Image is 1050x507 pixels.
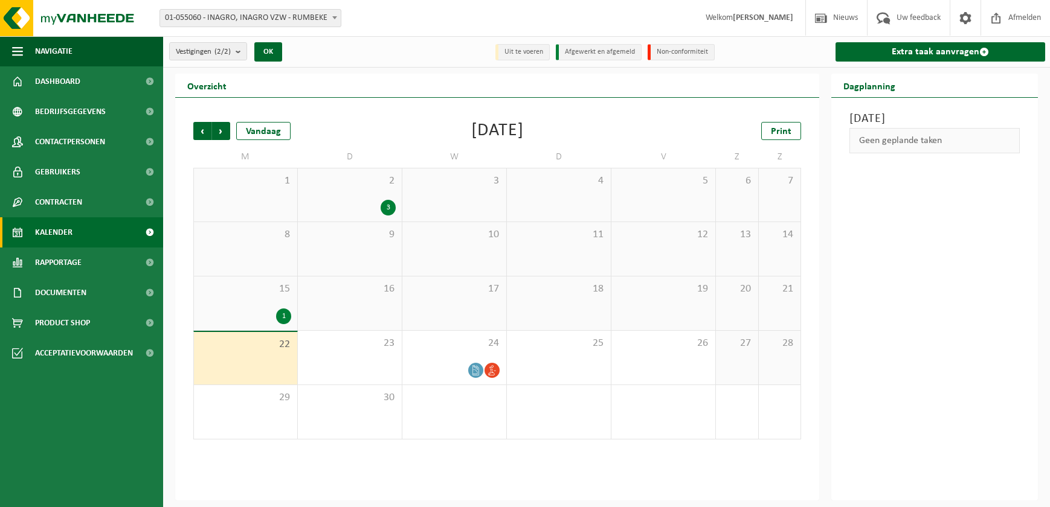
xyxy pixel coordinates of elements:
[402,146,507,168] td: W
[471,122,524,140] div: [DATE]
[175,74,239,97] h2: Overzicht
[765,282,794,296] span: 21
[276,308,291,324] div: 1
[159,9,341,27] span: 01-055060 - INAGRO, INAGRO VZW - RUMBEKE
[617,282,709,296] span: 19
[35,278,86,308] span: Documenten
[507,146,611,168] td: D
[831,74,907,97] h2: Dagplanning
[200,228,291,241] span: 8
[513,228,605,241] span: 11
[513,174,605,188] span: 4
[160,10,341,27] span: 01-055060 - INAGRO, INAGRO VZW - RUMBEKE
[408,282,500,296] span: 17
[35,66,80,97] span: Dashboard
[771,127,791,136] span: Print
[304,174,396,188] span: 2
[408,228,500,241] span: 10
[765,337,794,350] span: 28
[298,146,402,168] td: D
[35,36,72,66] span: Navigatie
[849,128,1020,153] div: Geen geplande taken
[200,338,291,351] span: 22
[176,43,231,61] span: Vestigingen
[733,13,793,22] strong: [PERSON_NAME]
[35,247,82,278] span: Rapportage
[35,127,105,157] span: Contactpersonen
[716,146,758,168] td: Z
[35,97,106,127] span: Bedrijfsgegevens
[200,391,291,404] span: 29
[617,337,709,350] span: 26
[722,174,752,188] span: 6
[304,282,396,296] span: 16
[495,44,550,60] li: Uit te voeren
[35,157,80,187] span: Gebruikers
[765,228,794,241] span: 14
[836,42,1045,62] a: Extra taak aanvragen
[722,282,752,296] span: 20
[611,146,716,168] td: V
[648,44,715,60] li: Non-conformiteit
[761,122,801,140] a: Print
[304,228,396,241] span: 9
[408,337,500,350] span: 24
[617,174,709,188] span: 5
[381,200,396,215] div: 3
[236,122,291,140] div: Vandaag
[35,308,90,338] span: Product Shop
[849,110,1020,128] h3: [DATE]
[722,337,752,350] span: 27
[193,122,211,140] span: Vorige
[759,146,801,168] td: Z
[200,174,291,188] span: 1
[304,391,396,404] span: 30
[617,228,709,241] span: 12
[35,217,72,247] span: Kalender
[35,187,82,217] span: Contracten
[214,48,231,56] count: (2/2)
[200,282,291,296] span: 15
[513,337,605,350] span: 25
[254,42,282,62] button: OK
[212,122,230,140] span: Volgende
[765,174,794,188] span: 7
[408,174,500,188] span: 3
[169,42,247,60] button: Vestigingen(2/2)
[556,44,642,60] li: Afgewerkt en afgemeld
[513,282,605,296] span: 18
[722,228,752,241] span: 13
[35,338,133,368] span: Acceptatievoorwaarden
[304,337,396,350] span: 23
[193,146,298,168] td: M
